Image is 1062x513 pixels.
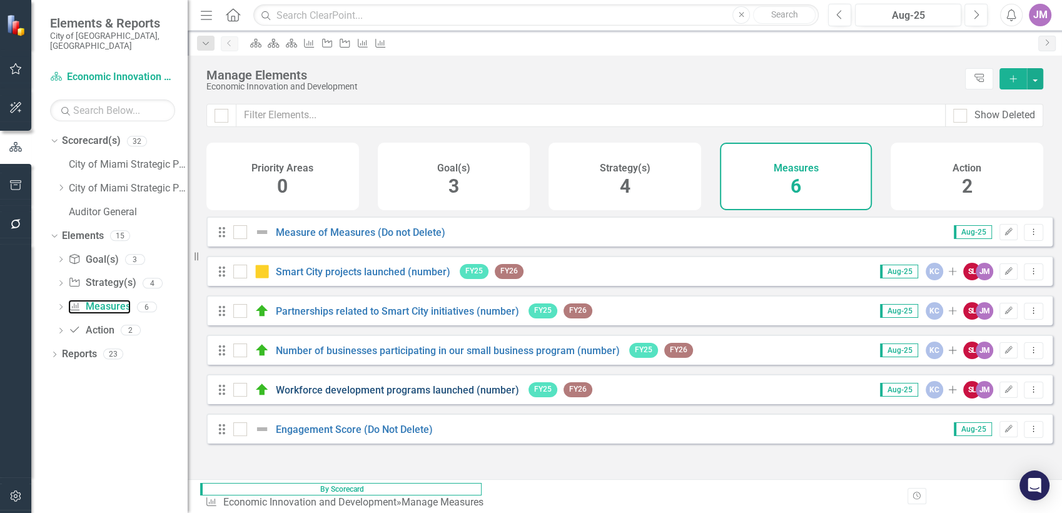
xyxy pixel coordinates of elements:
[50,16,175,31] span: Elements & Reports
[62,229,104,243] a: Elements
[528,303,557,318] span: FY25
[206,82,959,91] div: Economic Innovation and Development
[974,108,1035,123] div: Show Deleted
[6,14,28,36] img: ClearPoint Strategy
[253,4,819,26] input: Search ClearPoint...
[926,302,943,320] div: KC
[976,381,993,399] div: JM
[276,305,519,317] a: Partnerships related to Smart City initiatives (number)
[205,495,488,510] div: » Manage Measures
[564,303,592,318] span: FY26
[528,382,557,397] span: FY25
[791,175,801,197] span: 6
[62,134,121,148] a: Scorecard(s)
[954,422,992,436] span: Aug-25
[276,384,519,396] a: Workforce development programs launched (number)
[255,303,270,318] img: On Target
[448,175,459,197] span: 3
[103,349,123,360] div: 23
[963,302,981,320] div: SL
[127,136,147,146] div: 32
[200,483,482,495] span: By Scorecard
[880,265,918,278] span: Aug-25
[69,181,188,196] a: City of Miami Strategic Plan (NEW)
[926,263,943,280] div: KC
[619,175,630,197] span: 4
[963,381,981,399] div: SL
[236,104,946,127] input: Filter Elements...
[255,382,270,397] img: On Target
[629,343,658,357] span: FY25
[774,163,819,174] h4: Measures
[276,424,433,435] a: Engagement Score (Do Not Delete)
[976,302,993,320] div: JM
[926,381,943,399] div: KC
[962,175,973,197] span: 2
[255,225,270,240] img: Not Defined
[137,302,157,312] div: 6
[143,278,163,288] div: 4
[110,230,130,241] div: 15
[437,163,470,174] h4: Goal(s)
[121,325,141,336] div: 2
[855,4,961,26] button: Aug-25
[276,345,620,357] a: Number of businesses participating in our small business program (number)
[69,205,188,220] a: Auditor General
[223,496,396,508] a: Economic Innovation and Development
[255,343,270,358] img: On Target
[68,300,130,314] a: Measures
[495,264,523,278] span: FY26
[62,347,97,362] a: Reports
[880,304,918,318] span: Aug-25
[1029,4,1051,26] button: JM
[1019,470,1049,500] div: Open Intercom Messenger
[976,263,993,280] div: JM
[880,383,918,397] span: Aug-25
[926,342,943,359] div: KC
[276,226,445,238] a: Measure of Measures (Do not Delete)
[50,31,175,51] small: City of [GEOGRAPHIC_DATA], [GEOGRAPHIC_DATA]
[68,323,114,338] a: Action
[125,254,145,265] div: 3
[206,68,959,82] div: Manage Elements
[963,263,981,280] div: SL
[753,6,816,24] button: Search
[954,225,992,239] span: Aug-25
[599,163,650,174] h4: Strategy(s)
[255,422,270,437] img: Not Defined
[277,175,288,197] span: 0
[664,343,693,357] span: FY26
[564,382,592,397] span: FY26
[976,342,993,359] div: JM
[771,9,798,19] span: Search
[460,264,488,278] span: FY25
[255,264,270,279] img: Caution
[880,343,918,357] span: Aug-25
[963,342,981,359] div: SL
[69,158,188,172] a: City of Miami Strategic Plan
[276,266,450,278] a: Smart City projects launched (number)
[50,70,175,84] a: Economic Innovation and Development
[953,163,981,174] h4: Action
[859,8,957,23] div: Aug-25
[50,99,175,121] input: Search Below...
[251,163,313,174] h4: Priority Areas
[68,276,136,290] a: Strategy(s)
[68,253,118,267] a: Goal(s)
